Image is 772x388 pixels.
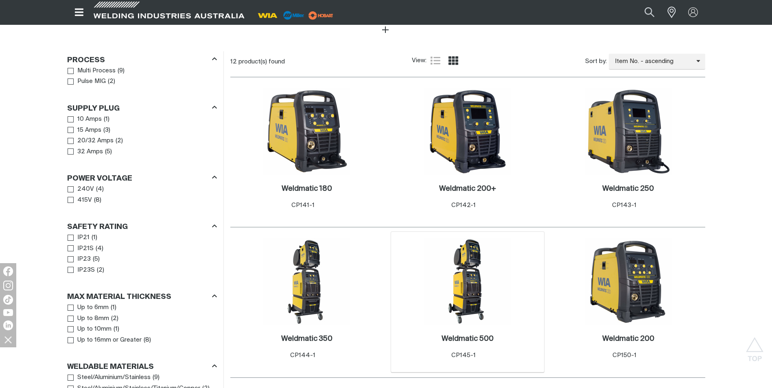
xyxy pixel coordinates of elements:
[114,325,119,334] span: ( 1 )
[67,361,217,372] div: Weldable Materials
[3,266,13,276] img: Facebook
[67,173,217,184] div: Power Voltage
[585,57,607,66] span: Sort by:
[68,313,109,324] a: Up to 8mm
[103,126,110,135] span: ( 3 )
[111,303,116,312] span: ( 1 )
[68,195,92,206] a: 415V
[108,77,115,86] span: ( 2 )
[431,56,440,65] a: List view
[3,309,13,316] img: YouTube
[281,335,332,342] h2: Weldmatic 350
[609,57,696,66] span: Item No. - ascending
[424,238,511,325] img: Weldmatic 500
[3,295,13,305] img: TikTok
[77,244,94,253] span: IP21S
[68,302,217,345] ul: Max Material Thickness
[281,334,332,344] a: Weldmatic 350
[282,185,332,192] h2: Weldmatic 180
[230,58,412,66] div: 12
[93,255,100,264] span: ( 5 )
[68,335,142,346] a: Up to 16mm or Greater
[77,266,95,275] span: IP23S
[77,115,102,124] span: 10 Amps
[625,3,663,22] input: Product name or item number...
[67,222,128,232] h3: Safety Rating
[442,334,494,344] a: Weldmatic 500
[77,126,101,135] span: 15 Amps
[77,314,109,323] span: Up to 8mm
[3,281,13,290] img: Instagram
[77,303,109,312] span: Up to 6mm
[68,232,217,275] ul: Safety Rating
[67,174,132,183] h3: Power Voltage
[451,202,476,208] span: CP142-1
[77,196,92,205] span: 415V
[68,324,112,335] a: Up to 10mm
[68,65,116,76] a: Multi Process
[68,232,90,243] a: IP21
[67,221,217,232] div: Safety Rating
[118,66,125,76] span: ( 9 )
[105,147,112,157] span: ( 5 )
[263,238,350,325] img: Weldmatic 350
[68,135,114,146] a: 20/32 Amps
[67,56,105,65] h3: Process
[77,77,106,86] span: Pulse MIG
[263,88,350,175] img: Weldmatic 180
[439,185,496,192] h2: Weldmatic 200+
[68,114,217,157] ul: Supply Plug
[68,372,151,383] a: Steel/Aluminium/Stainless
[746,337,764,355] button: Scroll to top
[77,136,114,146] span: 20/32 Amps
[67,362,154,372] h3: Weldable Materials
[77,325,112,334] span: Up to 10mm
[439,184,496,194] a: Weldmatic 200+
[424,88,511,175] img: Weldmatic 200+
[602,334,654,344] a: Weldmatic 200
[77,147,103,157] span: 32 Amps
[68,184,94,195] a: 240V
[238,59,285,65] span: product(s) found
[68,302,109,313] a: Up to 6mm
[442,335,494,342] h2: Weldmatic 500
[585,238,672,325] img: Weldmatic 200
[116,136,123,146] span: ( 2 )
[77,336,142,345] span: Up to 16mm or Greater
[68,76,106,87] a: Pulse MIG
[68,146,103,157] a: 32 Amps
[636,3,663,22] button: Search products
[111,314,118,323] span: ( 2 )
[97,266,104,275] span: ( 2 )
[68,243,94,254] a: IP21S
[451,352,476,358] span: CP145-1
[67,104,120,113] h3: Supply Plug
[602,184,654,194] a: Weldmatic 250
[67,291,217,302] div: Max Material Thickness
[68,125,102,136] a: 15 Amps
[96,244,103,253] span: ( 4 )
[77,233,90,242] span: IP21
[104,115,109,124] span: ( 1 )
[290,352,315,358] span: CP144-1
[94,196,101,205] span: ( 8 )
[67,102,217,113] div: Supply Plug
[585,88,672,175] img: Weldmatic 250
[612,202,636,208] span: CP143-1
[68,184,217,205] ul: Power Voltage
[306,12,336,18] a: miller
[412,56,426,65] span: View:
[96,185,104,194] span: ( 4 )
[144,336,151,345] span: ( 8 )
[230,51,705,72] section: Product list controls
[77,66,116,76] span: Multi Process
[306,9,336,22] img: miller
[291,202,315,208] span: CP141-1
[1,333,15,347] img: hide socials
[68,265,95,276] a: IP23S
[3,320,13,330] img: LinkedIn
[67,54,217,65] div: Process
[77,185,94,194] span: 240V
[77,255,91,264] span: IP23
[602,335,654,342] h2: Weldmatic 200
